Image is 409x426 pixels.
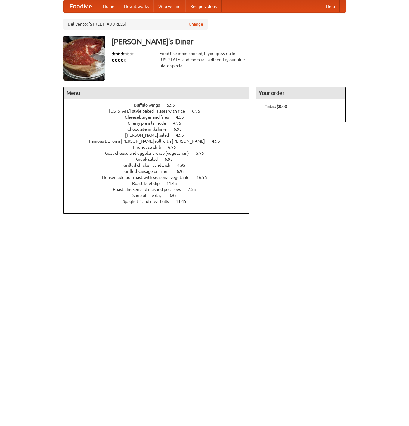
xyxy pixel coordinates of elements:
[134,103,166,107] span: Buffalo wings
[125,133,175,138] span: [PERSON_NAME] salad
[169,193,183,198] span: 8.95
[132,181,188,186] a: Roast beef dip 11.45
[89,139,211,144] span: Famous BLT on a [PERSON_NAME] roll with [PERSON_NAME]
[197,175,213,180] span: 16.95
[111,36,346,48] h3: [PERSON_NAME]'s Diner
[120,51,125,57] li: ★
[265,104,287,109] b: Total: $0.00
[111,57,114,64] li: $
[89,139,231,144] a: Famous BLT on a [PERSON_NAME] roll with [PERSON_NAME] 4.95
[113,187,187,192] span: Roast chicken and mashed potatoes
[123,199,197,204] a: Spaghetti and meatballs 11.45
[116,51,120,57] li: ★
[128,121,192,126] a: Cherry pie a la mode 4.95
[109,109,191,113] span: [US_STATE]-style baked Tilapia with rice
[153,0,185,12] a: Who we are
[105,151,195,156] span: Goat cheese and eggplant wrap (vegetarian)
[132,193,188,198] a: Soup of the day 8.95
[176,133,190,138] span: 4.95
[63,36,105,81] img: angular.jpg
[125,133,195,138] a: [PERSON_NAME] salad 4.95
[136,157,184,162] a: Greek salad 6.95
[63,19,208,30] div: Deliver to: [STREET_ADDRESS]
[128,121,172,126] span: Cherry pie a la mode
[173,121,187,126] span: 4.95
[120,57,123,64] li: $
[212,139,226,144] span: 4.95
[185,0,222,12] a: Recipe videos
[125,115,195,120] a: Cheeseburger and fries 4.55
[64,87,249,99] h4: Menu
[133,145,167,150] span: Firehouse chili
[102,175,218,180] a: Housemade pot roast with seasonal vegetable 16.95
[123,163,197,168] a: Grilled chicken sandwich 4.95
[117,57,120,64] li: $
[133,145,187,150] a: Firehouse chili 6.95
[196,151,210,156] span: 5.95
[109,109,211,113] a: [US_STATE]-style baked Tilapia with rice 6.95
[123,199,175,204] span: Spaghetti and meatballs
[136,157,164,162] span: Greek salad
[174,127,188,132] span: 6.95
[168,145,182,150] span: 6.95
[192,109,206,113] span: 6.95
[321,0,340,12] a: Help
[132,193,168,198] span: Soup of the day
[167,103,181,107] span: 5.95
[189,21,203,27] a: Change
[98,0,119,12] a: Home
[111,51,116,57] li: ★
[165,157,179,162] span: 6.95
[102,175,196,180] span: Housemade pot roast with seasonal vegetable
[176,199,192,204] span: 11.45
[125,51,129,57] li: ★
[127,127,173,132] span: Chocolate milkshake
[188,187,202,192] span: 7.55
[132,181,166,186] span: Roast beef dip
[127,127,193,132] a: Chocolate milkshake 6.95
[119,0,153,12] a: How it works
[129,51,134,57] li: ★
[256,87,345,99] h4: Your order
[124,169,176,174] span: Grilled sausage on a bun
[125,115,175,120] span: Cheeseburger and fries
[177,169,191,174] span: 6.95
[176,115,190,120] span: 4.55
[123,57,126,64] li: $
[113,187,207,192] a: Roast chicken and mashed potatoes 7.55
[177,163,191,168] span: 4.95
[124,169,196,174] a: Grilled sausage on a bun 6.95
[123,163,176,168] span: Grilled chicken sandwich
[64,0,98,12] a: FoodMe
[166,181,183,186] span: 11.45
[160,51,250,69] div: Food like mom cooked, if you grew up in [US_STATE] and mom ran a diner. Try our blue plate special!
[134,103,186,107] a: Buffalo wings 5.95
[114,57,117,64] li: $
[105,151,215,156] a: Goat cheese and eggplant wrap (vegetarian) 5.95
